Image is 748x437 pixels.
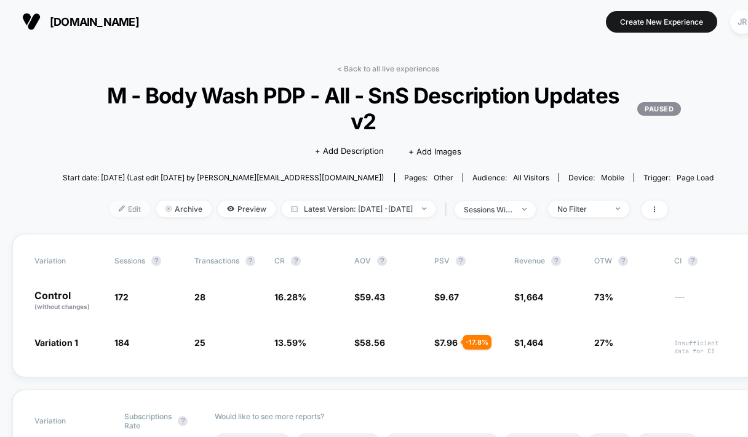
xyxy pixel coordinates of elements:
[643,173,714,182] div: Trigger:
[514,337,543,348] span: $
[456,256,466,266] button: ?
[50,15,139,28] span: [DOMAIN_NAME]
[282,201,436,217] span: Latest Version: [DATE] - [DATE]
[34,303,90,310] span: (without changes)
[114,256,145,265] span: Sessions
[557,204,607,214] div: No Filter
[34,337,78,348] span: Variation 1
[674,339,742,355] span: Insufficient data for CI
[677,173,714,182] span: Page Load
[404,173,453,182] div: Pages:
[594,337,613,348] span: 27%
[245,256,255,266] button: ?
[440,337,458,348] span: 7.96
[109,201,150,217] span: Edit
[440,292,459,302] span: 9.67
[464,205,513,214] div: sessions with impression
[274,256,285,265] span: CR
[34,412,102,430] span: Variation
[674,256,742,266] span: CI
[637,102,681,116] p: PAUSED
[422,207,426,210] img: end
[291,256,301,266] button: ?
[18,12,143,31] button: [DOMAIN_NAME]
[606,11,717,33] button: Create New Experience
[616,207,620,210] img: end
[377,256,387,266] button: ?
[124,412,172,430] span: Subscriptions Rate
[434,256,450,265] span: PSV
[594,292,613,302] span: 73%
[178,416,188,426] button: ?
[472,173,549,182] div: Audience:
[119,206,125,212] img: edit
[434,337,458,348] span: $
[360,337,385,348] span: 58.56
[156,201,212,217] span: Archive
[514,292,543,302] span: $
[434,173,453,182] span: other
[22,12,41,31] img: Visually logo
[34,256,102,266] span: Variation
[274,337,306,348] span: 13.59 %
[559,173,634,182] span: Device:
[354,256,371,265] span: AOV
[520,337,543,348] span: 1,464
[337,64,439,73] a: < Back to all live experiences
[354,337,385,348] span: $
[291,206,298,212] img: calendar
[34,291,102,311] p: Control
[274,292,306,302] span: 16.28 %
[151,256,161,266] button: ?
[194,292,205,302] span: 28
[408,146,461,156] span: + Add Images
[442,201,455,218] span: |
[354,292,385,302] span: $
[463,335,491,350] div: - 17.8 %
[674,294,742,311] span: ---
[114,337,129,348] span: 184
[551,256,561,266] button: ?
[594,256,662,266] span: OTW
[215,412,742,421] p: Would like to see more reports?
[114,292,129,302] span: 172
[434,292,459,302] span: $
[194,256,239,265] span: Transactions
[315,145,384,158] span: + Add Description
[63,173,384,182] span: Start date: [DATE] (Last edit [DATE] by [PERSON_NAME][EMAIL_ADDRESS][DOMAIN_NAME])
[95,82,682,134] span: M - Body Wash PDP - All - SnS Description Updates v2
[688,256,698,266] button: ?
[194,337,205,348] span: 25
[165,206,172,212] img: end
[360,292,385,302] span: 59.43
[514,256,545,265] span: Revenue
[522,208,527,210] img: end
[618,256,628,266] button: ?
[520,292,543,302] span: 1,664
[218,201,276,217] span: Preview
[513,173,549,182] span: All Visitors
[601,173,624,182] span: mobile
